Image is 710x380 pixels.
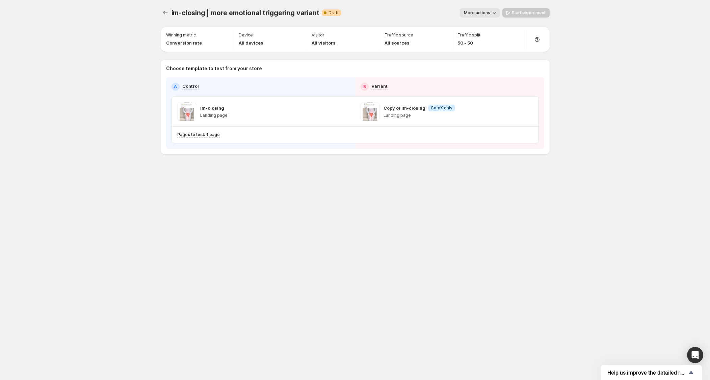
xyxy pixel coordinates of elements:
p: 50 - 50 [457,39,480,46]
p: All sources [385,39,413,46]
button: Show survey - Help us improve the detailed report for A/B campaigns [607,369,695,377]
button: Experiments [161,8,170,18]
p: Landing page [384,113,455,118]
span: Draft [328,10,339,16]
p: Control [182,83,199,89]
span: im-closing | more emotional triggering variant [172,9,319,17]
p: Pages to test: 1 page [177,132,220,137]
h2: B [363,84,366,89]
p: Device [239,32,253,38]
span: More actions [464,10,490,16]
img: im-closing [177,102,196,121]
p: Variant [371,83,388,89]
button: More actions [460,8,500,18]
p: Conversion rate [166,39,202,46]
p: Visitor [312,32,324,38]
p: Winning metric [166,32,196,38]
p: Traffic source [385,32,413,38]
p: All devices [239,39,263,46]
div: Open Intercom Messenger [687,347,703,363]
p: Traffic split [457,32,480,38]
span: Help us improve the detailed report for A/B campaigns [607,370,687,376]
p: Copy of im-closing [384,105,425,111]
p: Choose template to test from your store [166,65,544,72]
span: GemX only [431,105,452,111]
p: Landing page [200,113,228,118]
img: Copy of im-closing [361,102,379,121]
p: im-closing [200,105,224,111]
h2: A [174,84,177,89]
p: All visitors [312,39,336,46]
